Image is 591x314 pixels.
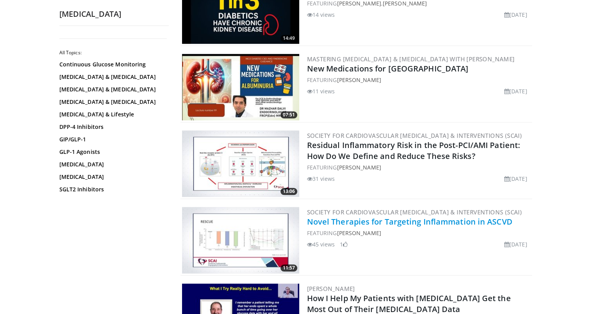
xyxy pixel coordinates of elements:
[280,35,297,42] span: 14:49
[307,63,469,74] a: New Medications for [GEOGRAPHIC_DATA]
[59,123,165,131] a: DPP-4 Inhibitors
[504,11,527,19] li: [DATE]
[504,175,527,183] li: [DATE]
[340,240,348,248] li: 1
[59,136,165,143] a: GIP/GLP-1
[59,73,165,81] a: [MEDICAL_DATA] & [MEDICAL_DATA]
[59,50,167,56] h2: All Topics:
[59,111,165,118] a: [MEDICAL_DATA] & Lifestyle
[280,188,297,195] span: 13:06
[280,111,297,118] span: 07:51
[182,207,299,273] a: 11:57
[59,9,169,19] h2: [MEDICAL_DATA]
[59,61,165,68] a: Continuous Glucose Monitoring
[307,87,335,95] li: 11 views
[182,54,299,120] img: 28361487-7c18-4e91-b49a-512c44f2de54.jpg.300x170_q85_crop-smart_upscale.jpg
[182,207,299,273] img: c235d18c-3c87-4fb3-a28d-1e311b2fefee.300x170_q85_crop-smart_upscale.jpg
[337,164,381,171] a: [PERSON_NAME]
[182,54,299,120] a: 07:51
[59,186,165,193] a: SGLT2 Inhibitors
[59,148,165,156] a: GLP-1 Agonists
[307,140,520,161] a: Residual Inflammatory Risk in the Post-PCI/AMI Patient: How Do We Define and Reduce These Risks?
[307,208,522,216] a: Society for Cardiovascular [MEDICAL_DATA] & Interventions (SCAI)
[307,285,355,293] a: [PERSON_NAME]
[307,216,512,227] a: Novel Therapies for Targeting Inflammation in ASCVD
[307,163,530,171] div: FEATURING
[59,173,165,181] a: [MEDICAL_DATA]
[59,98,165,106] a: [MEDICAL_DATA] & [MEDICAL_DATA]
[182,130,299,197] img: 375901b5-0461-4cf6-90ef-b51a02c2416d.300x170_q85_crop-smart_upscale.jpg
[307,229,530,237] div: FEATURING
[504,240,527,248] li: [DATE]
[337,76,381,84] a: [PERSON_NAME]
[307,76,530,84] div: FEATURING
[307,132,522,139] a: Society for Cardiovascular [MEDICAL_DATA] & Interventions (SCAI)
[59,86,165,93] a: [MEDICAL_DATA] & [MEDICAL_DATA]
[280,264,297,271] span: 11:57
[307,240,335,248] li: 45 views
[337,229,381,237] a: [PERSON_NAME]
[59,161,165,168] a: [MEDICAL_DATA]
[307,55,515,63] a: Mastering [MEDICAL_DATA] & [MEDICAL_DATA] with [PERSON_NAME]
[182,130,299,197] a: 13:06
[504,87,527,95] li: [DATE]
[307,175,335,183] li: 31 views
[307,11,335,19] li: 14 views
